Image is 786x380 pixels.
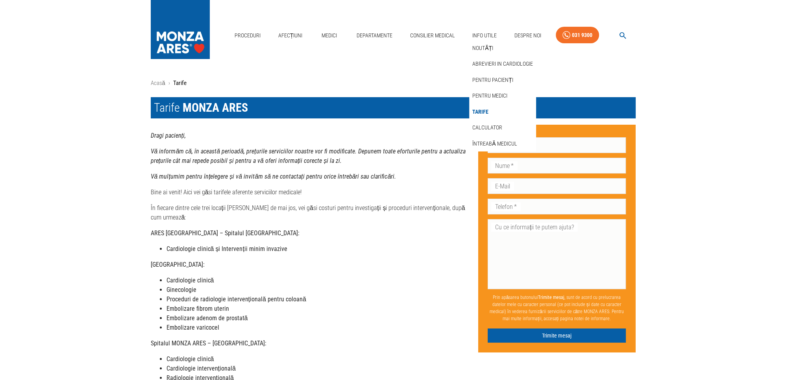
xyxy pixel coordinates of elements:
[353,28,396,44] a: Departamente
[151,261,205,268] strong: [GEOGRAPHIC_DATA]:
[275,28,306,44] a: Afecțiuni
[538,295,564,300] b: Trimite mesaj
[488,328,626,343] button: Trimite mesaj
[469,28,500,44] a: Info Utile
[572,30,592,40] div: 031 9300
[231,28,264,44] a: Proceduri
[166,305,229,312] strong: Embolizare fibrom uterin
[173,79,187,88] p: Tarife
[166,355,214,363] strong: Cardiologie clinică
[151,173,396,180] strong: Vă mulțumim pentru înțelegere și vă invităm să ne contactați pentru orice întrebări sau clarificări.
[166,245,287,253] strong: Cardiologie clinică și Intervenții minim invazive
[469,104,536,120] div: Tarife
[166,314,248,322] strong: Embolizare adenom de prostată
[183,101,248,114] span: MONZA ARES
[407,28,458,44] a: Consilier Medical
[151,188,472,197] p: Bine ai venit! Aici vei găsi tarifele aferente serviciilor medicale!
[469,88,536,104] div: Pentru medici
[469,40,536,56] div: Noutăți
[166,365,236,372] strong: Cardiologie intervențională
[471,137,518,150] a: Întreabă medicul
[151,132,186,139] strong: Dragi pacienți,
[166,295,306,303] strong: Proceduri de radiologie intervențională pentru coloană
[151,203,472,222] p: În fiecare dintre cele trei locații [PERSON_NAME] de mai jos, vei găsi costuri pentru investigați...
[151,229,300,237] strong: ARES [GEOGRAPHIC_DATA] – Spitalul [GEOGRAPHIC_DATA]:
[469,136,536,152] div: Întreabă medicul
[511,28,544,44] a: Despre Noi
[469,40,536,152] nav: secondary mailbox folders
[166,286,196,293] strong: Ginecologie
[166,277,214,284] strong: Cardiologie clinică
[166,324,219,331] strong: Embolizare varicocel
[168,79,170,88] li: ›
[556,27,599,44] a: 031 9300
[488,291,626,325] p: Prin apăsarea butonului , sunt de acord cu prelucrarea datelor mele cu caracter personal (ce pot ...
[471,42,495,55] a: Noutăți
[471,89,509,102] a: Pentru medici
[469,56,536,72] div: Abrevieri in cardiologie
[471,121,504,134] a: Calculator
[471,105,490,118] a: Tarife
[151,97,636,118] h1: Tarife
[151,339,266,347] strong: Spitalul MONZA ARES – [GEOGRAPHIC_DATA]:
[151,148,466,164] strong: Vă informăm că, în această perioadă, prețurile serviciilor noastre vor fi modificate. Depunem toa...
[151,79,165,87] a: Acasă
[471,57,534,70] a: Abrevieri in cardiologie
[151,79,636,88] nav: breadcrumb
[471,74,515,87] a: Pentru pacienți
[469,120,536,136] div: Calculator
[317,28,342,44] a: Medici
[469,72,536,88] div: Pentru pacienți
